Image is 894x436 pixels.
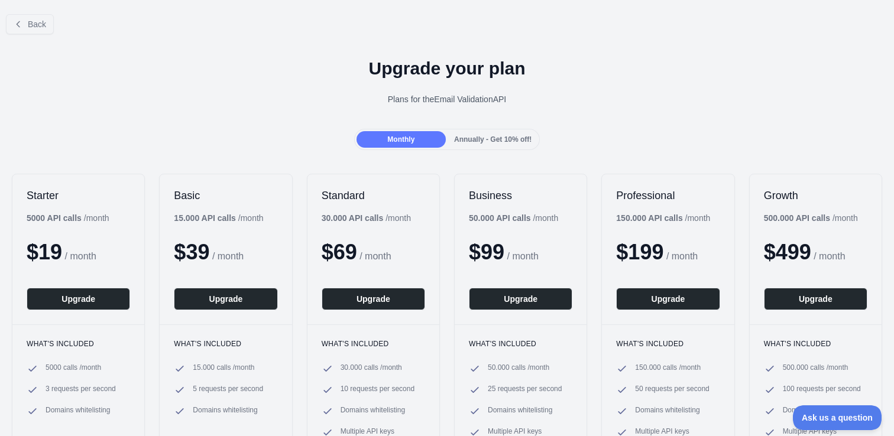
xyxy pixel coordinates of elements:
[322,240,357,264] span: $ 69
[764,213,830,223] b: 500.000 API calls
[616,213,682,223] b: 150.000 API calls
[469,213,531,223] b: 50.000 API calls
[469,188,572,203] h2: Business
[322,188,425,203] h2: Standard
[793,405,882,430] iframe: Toggle Customer Support
[469,240,504,264] span: $ 99
[764,188,867,203] h2: Growth
[469,212,558,224] div: / month
[322,213,384,223] b: 30.000 API calls
[764,212,858,224] div: / month
[616,188,720,203] h2: Professional
[616,212,710,224] div: / month
[322,212,411,224] div: / month
[764,240,811,264] span: $ 499
[616,240,663,264] span: $ 199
